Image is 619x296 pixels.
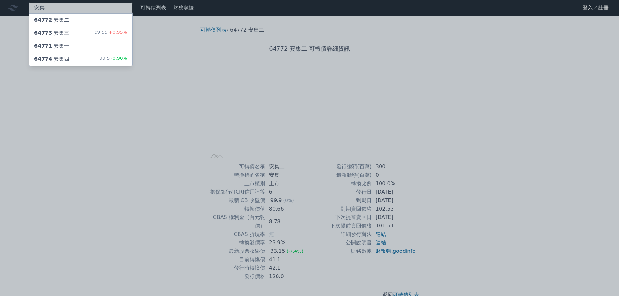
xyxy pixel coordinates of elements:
[34,55,69,63] div: 安集四
[29,40,132,53] a: 64771安集一
[108,30,127,35] span: +0.95%
[34,17,52,23] span: 64772
[34,16,69,24] div: 安集二
[34,42,69,50] div: 安集一
[34,56,52,62] span: 64774
[34,30,52,36] span: 64773
[110,56,127,61] span: -0.90%
[34,29,69,37] div: 安集三
[29,27,132,40] a: 64773安集三 99.55+0.95%
[34,43,52,49] span: 64771
[99,55,127,63] div: 99.5
[29,53,132,66] a: 64774安集四 99.5-0.90%
[95,29,127,37] div: 99.55
[29,14,132,27] a: 64772安集二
